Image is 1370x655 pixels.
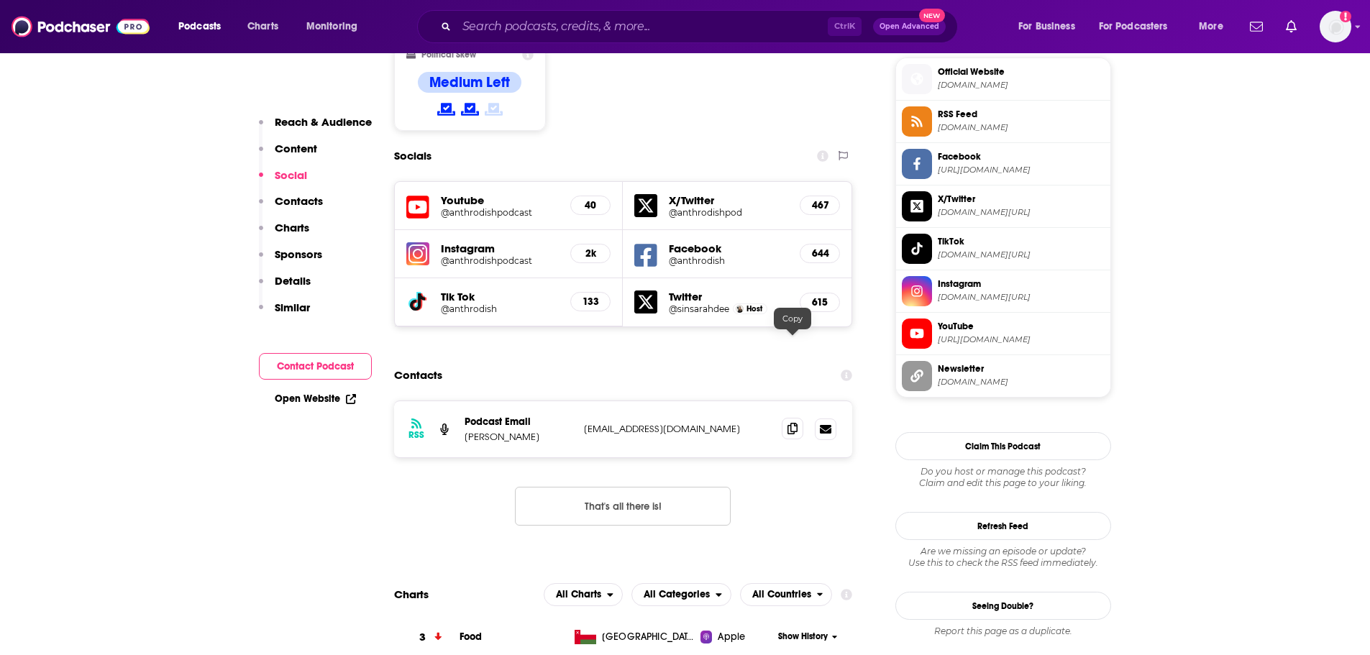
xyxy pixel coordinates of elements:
[275,221,309,234] p: Charts
[259,353,372,380] button: Contact Podcast
[408,429,424,441] h3: RSS
[828,17,862,36] span: Ctrl K
[895,466,1111,477] span: Do you host or manage this podcast?
[1099,17,1168,37] span: For Podcasters
[465,416,572,428] p: Podcast Email
[895,592,1111,620] a: Seeing Double?
[1320,11,1351,42] img: User Profile
[1090,15,1189,38] button: open menu
[394,362,442,389] h2: Contacts
[902,149,1105,179] a: Facebook[URL][DOMAIN_NAME]
[259,301,310,327] button: Similar
[465,431,572,443] p: [PERSON_NAME]
[275,301,310,314] p: Similar
[902,106,1105,137] a: RSS Feed[DOMAIN_NAME]
[740,583,833,606] h2: Countries
[12,13,150,40] img: Podchaser - Follow, Share and Rate Podcasts
[895,466,1111,489] div: Claim and edit this page to your liking.
[259,115,372,142] button: Reach & Audience
[441,193,560,207] h5: Youtube
[406,242,429,265] img: iconImage
[938,150,1105,163] span: Facebook
[429,73,510,91] h4: Medium Left
[736,305,744,313] img: Sarah Duignan
[812,296,828,308] h5: 615
[544,583,623,606] button: open menu
[669,242,788,255] h5: Facebook
[275,168,307,182] p: Social
[275,115,372,129] p: Reach & Audience
[275,393,356,405] a: Open Website
[1320,11,1351,42] button: Show profile menu
[1340,11,1351,22] svg: Add a profile image
[895,626,1111,637] div: Report this page as a duplicate.
[740,583,833,606] button: open menu
[441,290,560,303] h5: Tik Tok
[583,199,598,211] h5: 40
[515,487,731,526] button: Nothing here.
[752,590,811,600] span: All Countries
[238,15,287,38] a: Charts
[669,303,729,314] a: @sinsarahdee
[938,249,1105,260] span: tiktok.com/@anthrodish
[895,432,1111,460] button: Claim This Podcast
[1244,14,1269,39] a: Show notifications dropdown
[259,221,309,247] button: Charts
[1320,11,1351,42] span: Logged in as kristenfisher_dk
[812,247,828,260] h5: 644
[938,334,1105,345] span: https://www.youtube.com/@anthrodishpodcast
[275,142,317,155] p: Content
[1018,17,1075,37] span: For Business
[457,15,828,38] input: Search podcasts, credits, & more...
[938,292,1105,303] span: instagram.com/anthrodishpodcast
[938,122,1105,133] span: anthrodish.libsyn.com
[394,142,431,170] h2: Socials
[938,80,1105,91] span: anthrodish.com
[938,362,1105,375] span: Newsletter
[1280,14,1302,39] a: Show notifications dropdown
[275,274,311,288] p: Details
[669,207,788,218] a: @anthrodishpod
[902,319,1105,349] a: YouTube[URL][DOMAIN_NAME]
[773,631,842,643] button: Show History
[902,191,1105,221] a: X/Twitter[DOMAIN_NAME][URL]
[394,587,429,601] h2: Charts
[938,108,1105,121] span: RSS Feed
[938,207,1105,218] span: twitter.com/anthrodishpod
[275,247,322,261] p: Sponsors
[1008,15,1093,38] button: open menu
[259,194,323,221] button: Contacts
[902,276,1105,306] a: Instagram[DOMAIN_NAME][URL]
[583,247,598,260] h5: 2k
[774,308,811,329] div: Copy
[938,377,1105,388] span: sarahduignan.substack.com
[556,590,601,600] span: All Charts
[259,247,322,274] button: Sponsors
[259,142,317,168] button: Content
[441,303,560,314] a: @anthrodish
[938,320,1105,333] span: YouTube
[746,304,762,313] span: Host
[569,630,700,644] a: [GEOGRAPHIC_DATA]
[178,17,221,37] span: Podcasts
[584,423,771,435] p: [EMAIL_ADDRESS][DOMAIN_NAME]
[778,631,828,643] span: Show History
[895,546,1111,569] div: Are we missing an episode or update? Use this to check the RSS feed immediately.
[441,255,560,266] a: @anthrodishpodcast
[902,234,1105,264] a: TikTok[DOMAIN_NAME][URL]
[895,512,1111,540] button: Refresh Feed
[421,50,476,60] h2: Political Skew
[631,583,731,606] h2: Categories
[1189,15,1241,38] button: open menu
[1199,17,1223,37] span: More
[296,15,376,38] button: open menu
[938,235,1105,248] span: TikTok
[544,583,623,606] h2: Platforms
[460,631,483,643] a: Food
